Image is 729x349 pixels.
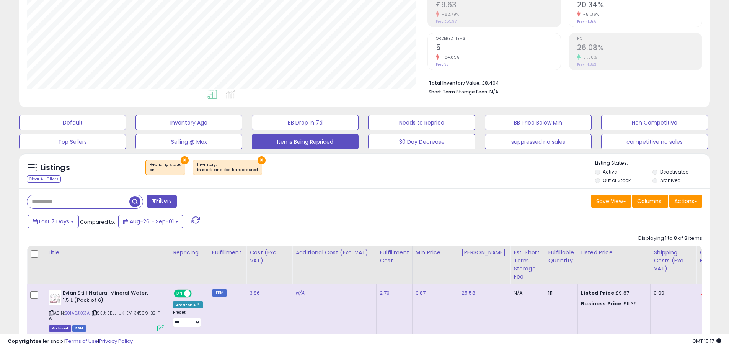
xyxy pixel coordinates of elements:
[65,338,98,345] a: Terms of Use
[250,249,289,265] div: Cost (Exc. VAT)
[581,11,599,17] small: -51.36%
[416,289,426,297] a: 9.87
[39,218,69,225] span: Last 7 Days
[173,249,205,257] div: Repricing
[436,19,457,24] small: Prev: £55.97
[27,175,61,183] div: Clear All Filters
[197,167,258,173] div: in stock and fba backordered
[130,218,174,225] span: Aug-26 - Sep-01
[603,169,617,175] label: Active
[514,249,541,281] div: Est. Short Term Storage Fee
[49,325,71,332] span: Listings that have been deleted from Seller Central
[439,11,459,17] small: -82.79%
[135,134,242,149] button: Selling @ Max
[595,160,710,167] p: Listing States:
[49,290,164,331] div: ASIN:
[63,290,156,306] b: Evian Still Natural Mineral Water, 1.5 L (Pack of 6)
[603,177,631,184] label: Out of Stock
[41,162,70,173] h5: Listings
[632,195,668,208] button: Columns
[173,310,203,327] div: Preset:
[436,0,561,11] h2: £9.63
[147,195,177,208] button: Filters
[173,301,203,308] div: Amazon AI *
[548,249,574,265] div: Fulfillable Quantity
[258,156,266,164] button: ×
[429,88,488,95] b: Short Term Storage Fees:
[65,310,90,316] a: B01A6JXX3A
[577,0,702,11] h2: 20.34%
[581,300,623,307] b: Business Price:
[601,115,708,130] button: Non Competitive
[197,162,258,173] span: Inventory :
[577,19,596,24] small: Prev: 41.82%
[439,54,460,60] small: -84.85%
[181,156,189,164] button: ×
[638,235,702,242] div: Displaying 1 to 8 of 8 items
[19,115,126,130] button: Default
[548,290,572,297] div: 111
[252,115,359,130] button: BB Drop in 7d
[581,300,644,307] div: £11.39
[212,289,227,297] small: FBM
[380,249,409,265] div: Fulfillment Cost
[19,134,126,149] button: Top Sellers
[601,134,708,149] button: competitive no sales
[669,195,702,208] button: Actions
[489,88,499,95] span: N/A
[416,249,455,257] div: Min Price
[692,338,721,345] span: 2025-09-9 15:17 GMT
[28,215,79,228] button: Last 7 Days
[8,338,133,345] div: seller snap | |
[212,249,243,257] div: Fulfillment
[47,249,166,257] div: Title
[250,289,260,297] a: 3.86
[429,78,696,87] li: £8,404
[581,290,644,297] div: £9.87
[660,169,689,175] label: Deactivated
[581,289,616,297] b: Listed Price:
[485,115,592,130] button: BB Price Below Min
[150,167,181,173] div: on
[581,54,597,60] small: 81.36%
[436,62,449,67] small: Prev: 33
[462,249,507,257] div: [PERSON_NAME]
[577,62,596,67] small: Prev: 14.38%
[654,249,693,273] div: Shipping Costs (Exc. VAT)
[150,162,181,173] span: Repricing state :
[462,289,475,297] a: 25.58
[118,215,183,228] button: Aug-26 - Sep-01
[99,338,133,345] a: Privacy Policy
[380,289,390,297] a: 2.70
[72,325,86,332] span: FBM
[368,115,475,130] button: Needs to Reprice
[80,218,115,226] span: Compared to:
[436,37,561,41] span: Ordered Items
[429,80,481,86] b: Total Inventory Value:
[660,177,681,184] label: Archived
[295,289,305,297] a: N/A
[135,115,242,130] button: Inventory Age
[49,290,61,305] img: 415194YWkpL._SL40_.jpg
[8,338,36,345] strong: Copyright
[654,290,690,297] div: 0.00
[577,43,702,54] h2: 26.08%
[581,249,647,257] div: Listed Price
[637,197,661,205] span: Columns
[252,134,359,149] button: Items Being Repriced
[514,290,539,297] div: N/A
[49,310,163,321] span: | SKU: SELL-UK-EV-34509-B2-P-6
[436,43,561,54] h2: 5
[191,290,203,297] span: OFF
[295,249,373,257] div: Additional Cost (Exc. VAT)
[577,37,702,41] span: ROI
[485,134,592,149] button: suppressed no sales
[368,134,475,149] button: 30 Day Decrease
[591,195,631,208] button: Save View
[175,290,184,297] span: ON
